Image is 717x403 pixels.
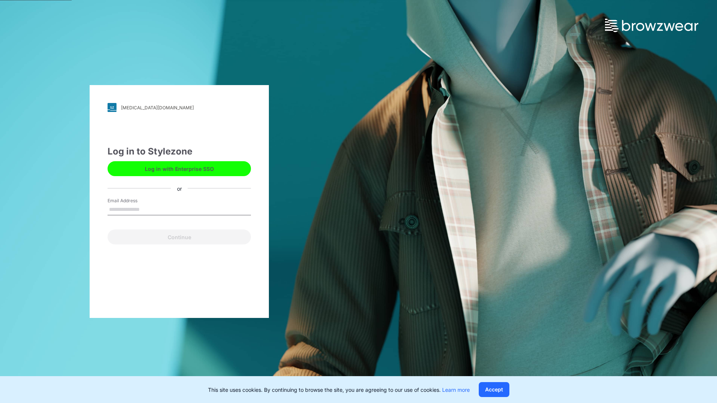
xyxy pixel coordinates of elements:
[171,184,188,192] div: or
[479,382,509,397] button: Accept
[108,103,251,112] a: [MEDICAL_DATA][DOMAIN_NAME]
[108,197,160,204] label: Email Address
[442,387,470,393] a: Learn more
[108,145,251,158] div: Log in to Stylezone
[108,161,251,176] button: Log in with Enterprise SSO
[108,103,117,112] img: svg+xml;base64,PHN2ZyB3aWR0aD0iMjgiIGhlaWdodD0iMjgiIHZpZXdCb3g9IjAgMCAyOCAyOCIgZmlsbD0ibm9uZSIgeG...
[208,386,470,394] p: This site uses cookies. By continuing to browse the site, you are agreeing to our use of cookies.
[605,19,698,32] img: browzwear-logo.73288ffb.svg
[121,105,194,110] div: [MEDICAL_DATA][DOMAIN_NAME]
